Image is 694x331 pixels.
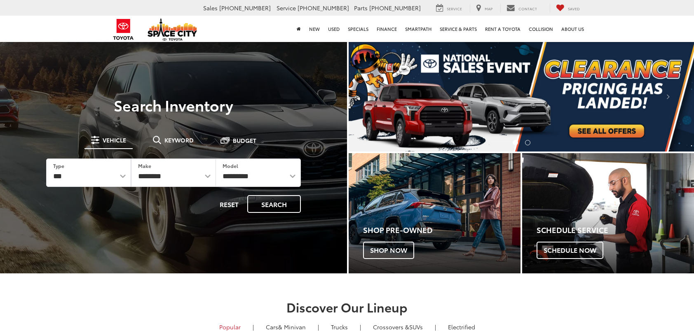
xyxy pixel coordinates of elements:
span: Saved [568,6,580,11]
li: | [251,323,256,331]
label: Type [53,162,64,169]
span: Contact [518,6,537,11]
span: Crossovers & [373,323,409,331]
li: | [433,323,438,331]
section: Carousel section with vehicle pictures - may contain disclaimers. [349,41,694,152]
img: Clearance Pricing Has Landed [349,41,694,152]
span: Keyword [164,137,194,143]
li: | [316,323,321,331]
a: Shop Pre-Owned Shop Now [349,153,520,273]
span: Service [277,4,296,12]
a: Service & Parts [436,16,481,42]
span: [PHONE_NUMBER] [369,4,421,12]
a: Home [293,16,305,42]
h3: Search Inventory [35,97,312,113]
li: | [358,323,363,331]
a: SmartPath [401,16,436,42]
button: Click to view previous picture. [349,58,401,135]
a: Specials [344,16,373,42]
div: Toyota [349,153,520,273]
a: About Us [557,16,588,42]
h4: Schedule Service [537,226,694,234]
span: Map [485,6,492,11]
a: My Saved Vehicles [550,4,586,13]
label: Model [223,162,238,169]
span: & Minivan [278,323,306,331]
img: Space City Toyota [148,18,197,41]
span: [PHONE_NUMBER] [219,4,271,12]
span: Shop Now [363,242,414,259]
div: Toyota [522,153,694,273]
h4: Shop Pre-Owned [363,226,520,234]
a: Service [430,4,468,13]
a: Finance [373,16,401,42]
li: Go to slide number 2. [525,140,530,145]
button: Reset [213,195,246,213]
a: Collision [525,16,557,42]
a: Contact [500,4,543,13]
span: Schedule Now [537,242,603,259]
span: Budget [233,138,256,143]
span: Vehicle [103,137,126,143]
button: Click to view next picture. [642,58,694,135]
span: Parts [354,4,368,12]
button: Search [247,195,301,213]
span: [PHONE_NUMBER] [298,4,349,12]
h2: Discover Our Lineup [56,300,638,314]
span: Service [447,6,462,11]
img: Toyota [108,16,139,43]
span: Sales [203,4,218,12]
a: New [305,16,324,42]
li: Go to slide number 1. [513,140,518,145]
label: Make [138,162,151,169]
div: carousel slide number 1 of 2 [349,41,694,152]
a: Rent a Toyota [481,16,525,42]
a: Map [470,4,499,13]
a: Used [324,16,344,42]
a: Schedule Service Schedule Now [522,153,694,273]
